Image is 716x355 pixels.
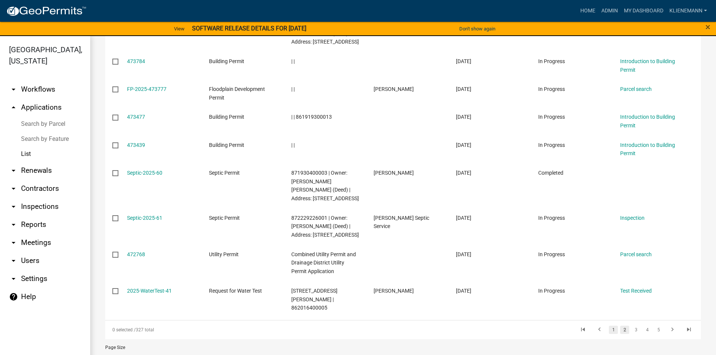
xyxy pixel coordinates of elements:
span: | | [291,86,295,92]
li: page 5 [653,323,664,336]
li: page 2 [619,323,630,336]
span: Building Permit [209,58,244,64]
a: 2 [620,326,629,334]
span: Winters Septic Service [374,215,429,230]
li: page 3 [630,323,642,336]
i: arrow_drop_down [9,184,18,193]
a: Introduction to Building Permit [620,114,675,128]
span: In Progress [538,215,565,221]
span: 871930400003 | Owner: Brown, Heather Ann Sue (Deed) | Address: 26525 COUNTY HIGHWAY S62 [291,170,359,201]
a: FP-2025-473777 [127,86,167,92]
span: 09/02/2025 [456,288,471,294]
a: Parcel search [620,86,652,92]
span: 0 selected / [112,327,136,332]
i: arrow_drop_down [9,85,18,94]
span: 09/04/2025 [456,114,471,120]
i: arrow_drop_down [9,166,18,175]
span: Kendall Lienemann [374,86,414,92]
span: | | 861919300013 [291,114,332,120]
a: Septic-2025-60 [127,170,162,176]
span: In Progress [538,86,565,92]
span: Request for Water Test [209,288,262,294]
span: 881929200008 | Owner: Vaughn, Anthony A. & Karisa (Deed) | Address: 20519 UU AVE [291,13,359,45]
button: Don't show again [456,23,498,35]
a: Home [577,4,598,18]
a: Septic-2025-61 [127,215,162,221]
strong: SOFTWARE RELEASE DETAILS FOR [DATE] [192,25,306,32]
a: Introduction to Building Permit [620,142,675,157]
a: My Dashboard [621,4,666,18]
span: In Progress [538,251,565,257]
a: 473439 [127,142,145,148]
a: 473784 [127,58,145,64]
a: 4 [643,326,652,334]
span: 09/04/2025 [456,170,471,176]
i: arrow_drop_down [9,274,18,283]
a: Test Received [620,288,652,294]
i: arrow_drop_down [9,256,18,265]
a: klienemann [666,4,710,18]
a: Introduction to Building Permit [620,58,675,73]
a: Admin [598,4,621,18]
a: 2025-WaterTest-41 [127,288,172,294]
span: 09/04/2025 [456,142,471,148]
a: 473477 [127,114,145,120]
i: arrow_drop_down [9,220,18,229]
a: 5 [654,326,663,334]
span: Septic Permit [209,170,240,176]
span: In Progress [538,142,565,148]
a: go to last page [682,326,696,334]
span: Building Permit [209,142,244,148]
div: 327 total [105,320,341,339]
i: arrow_drop_down [9,238,18,247]
span: Building Permit [209,114,244,120]
span: In Progress [538,114,565,120]
a: View [171,23,188,35]
span: In Progress [538,58,565,64]
a: Inspection [620,215,645,221]
i: arrow_drop_down [9,202,18,211]
span: Heather Brown [374,170,414,176]
span: | | [291,142,295,148]
a: Parcel search [620,251,652,257]
span: 09/03/2025 [456,251,471,257]
span: × [705,22,710,32]
i: help [9,292,18,301]
button: Close [705,23,710,32]
a: 472768 [127,251,145,257]
a: go to previous page [592,326,607,334]
a: go to first page [576,326,590,334]
span: Combined Utility Permit and Drainage District Utility Permit Application [291,251,356,275]
span: 26875 310TH ST | Nancy | 862016400005 [291,288,338,311]
a: go to next page [665,326,680,334]
li: page 4 [642,323,653,336]
a: 3 [631,326,640,334]
span: | | [291,58,295,64]
span: Completed [538,170,563,176]
span: Nancy Miller [374,288,414,294]
span: 872229226001 | Owner: Risetter, Rae Jean (Deed) | Address: 13886 260TH ST [291,215,359,238]
a: 1 [609,326,618,334]
span: 09/04/2025 [456,58,471,64]
i: arrow_drop_up [9,103,18,112]
span: In Progress [538,288,565,294]
span: 09/04/2025 [456,86,471,92]
span: Floodplain Development Permit [209,86,265,101]
li: page 1 [608,323,619,336]
span: 09/03/2025 [456,215,471,221]
span: Utility Permit [209,251,239,257]
span: Septic Permit [209,215,240,221]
